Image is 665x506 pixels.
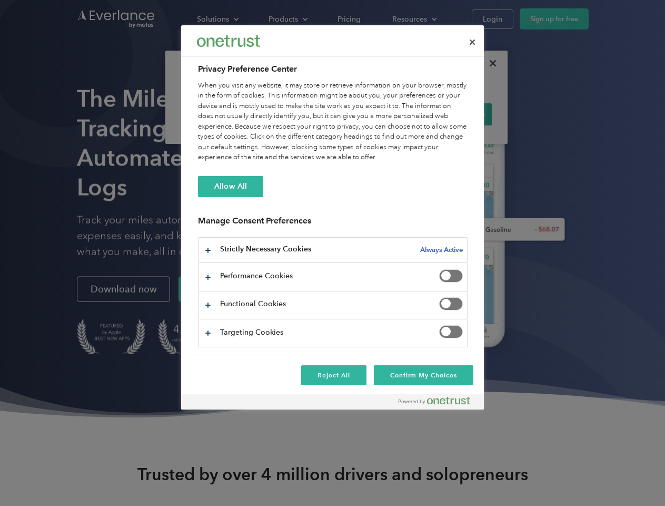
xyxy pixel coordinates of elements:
[197,31,260,52] div: Everlance
[399,396,479,410] a: Powered by OneTrust Opens in a new Tab
[301,365,366,385] button: Reject All
[198,81,468,163] div: When you visit any website, it may store or retrieve information on your browser, mostly in the f...
[461,31,484,54] button: Close
[197,35,260,46] img: Everlance
[181,25,484,410] div: Privacy Preference Center
[198,216,468,232] h3: Manage Consent Preferences
[181,25,484,410] div: Preference center
[399,396,470,405] img: Powered by OneTrust Opens in a new Tab
[198,63,468,75] h2: Privacy Preference Center
[374,365,473,385] button: Confirm My Choices
[198,176,263,197] button: Allow All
